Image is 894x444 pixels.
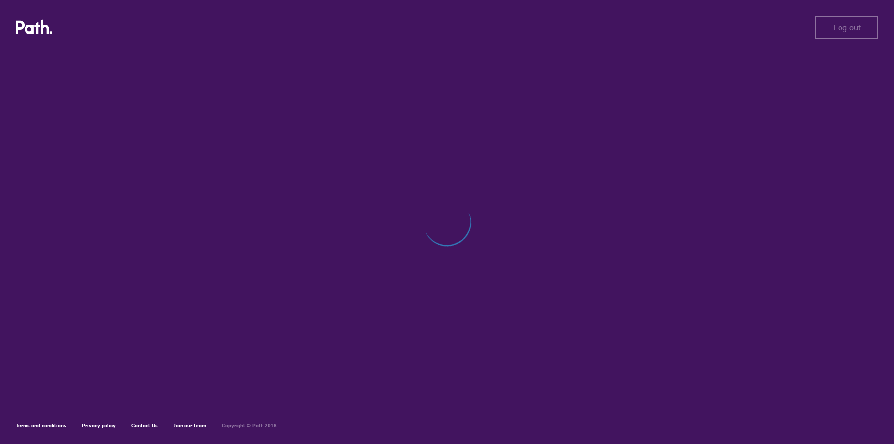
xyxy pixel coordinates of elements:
[815,16,878,39] button: Log out
[222,423,277,429] h6: Copyright © Path 2018
[16,422,66,429] a: Terms and conditions
[82,422,116,429] a: Privacy policy
[131,422,158,429] a: Contact Us
[834,23,861,32] span: Log out
[173,422,206,429] a: Join our team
